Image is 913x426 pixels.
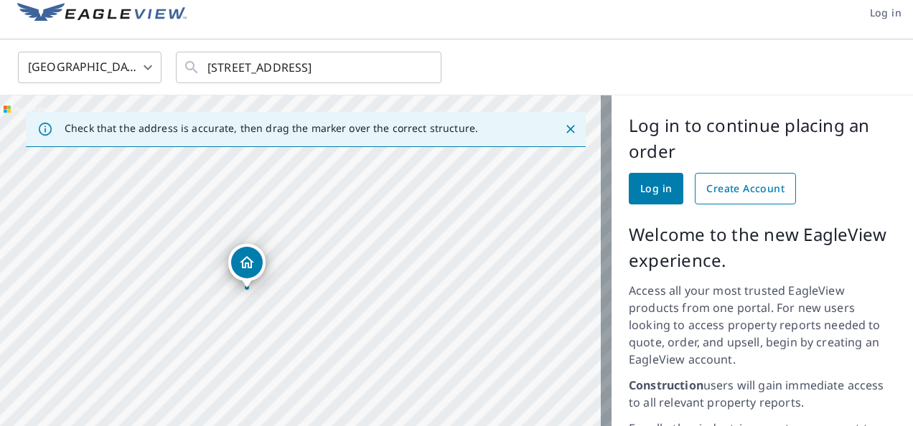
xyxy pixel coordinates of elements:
[65,122,478,135] p: Check that the address is accurate, then drag the marker over the correct structure.
[870,4,902,22] span: Log in
[629,282,896,368] p: Access all your most trusted EagleView products from one portal. For new users looking to access ...
[706,180,785,198] span: Create Account
[629,377,896,411] p: users will gain immediate access to all relevant property reports.
[18,47,161,87] div: [GEOGRAPHIC_DATA]
[629,113,896,164] p: Log in to continue placing an order
[228,244,266,288] div: Dropped pin, building 1, Residential property, 4 Forgotten Forest Dr New Waverly, TX 77358
[561,120,580,138] button: Close
[17,3,187,24] img: EV Logo
[629,377,703,393] strong: Construction
[207,47,412,87] input: Search by address or latitude-longitude
[629,222,896,273] p: Welcome to the new EagleView experience.
[640,180,672,198] span: Log in
[629,173,683,204] a: Log in
[695,173,796,204] a: Create Account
